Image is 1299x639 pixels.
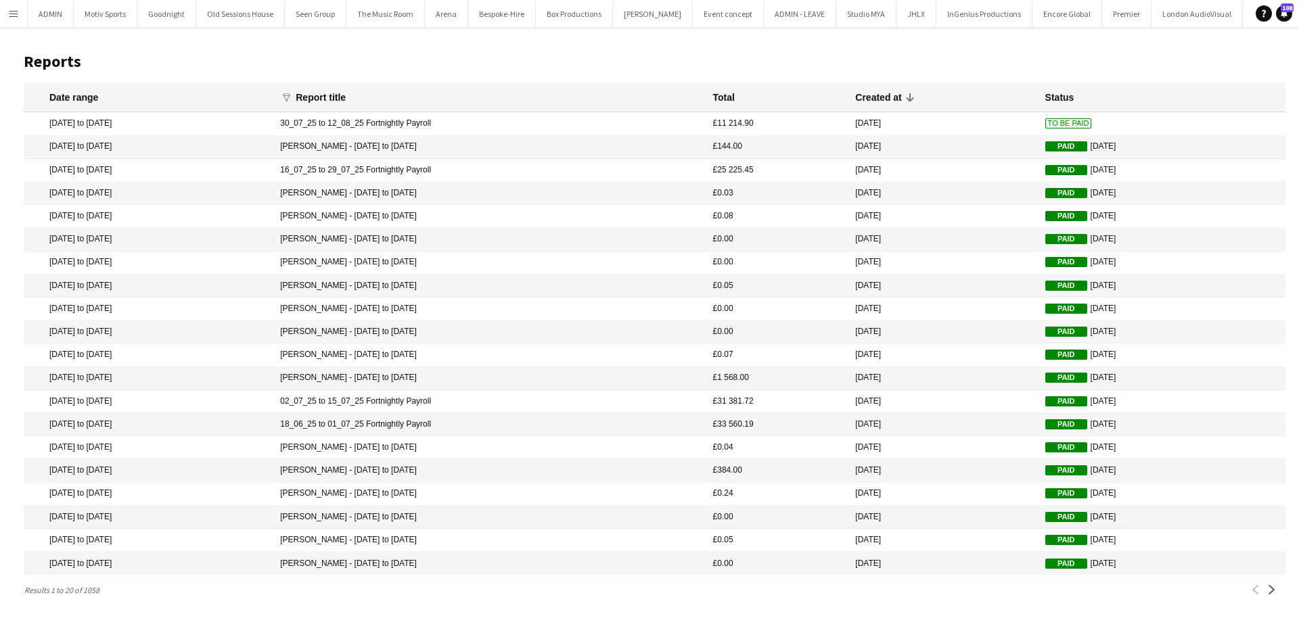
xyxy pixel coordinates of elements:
[137,1,196,27] button: Goodnight
[1045,91,1074,103] div: Status
[273,483,706,506] mat-cell: [PERSON_NAME] - [DATE] to [DATE]
[1039,136,1285,159] mat-cell: [DATE]
[848,275,1038,298] mat-cell: [DATE]
[1039,275,1285,298] mat-cell: [DATE]
[24,298,273,321] mat-cell: [DATE] to [DATE]
[855,91,901,103] div: Created at
[1045,327,1087,337] span: Paid
[296,91,346,103] div: Report title
[536,1,613,27] button: Box Productions
[1039,529,1285,552] mat-cell: [DATE]
[613,1,693,27] button: [PERSON_NAME]
[706,436,849,459] mat-cell: £0.04
[706,344,849,366] mat-cell: £0.07
[848,529,1038,552] mat-cell: [DATE]
[1045,419,1087,429] span: Paid
[24,344,273,366] mat-cell: [DATE] to [DATE]
[1045,442,1087,452] span: Paid
[1045,118,1092,128] span: To Be Paid
[706,136,849,159] mat-cell: £144.00
[24,205,273,228] mat-cell: [DATE] to [DATE]
[848,390,1038,413] mat-cell: [DATE]
[468,1,536,27] button: Bespoke-Hire
[1045,165,1087,175] span: Paid
[24,506,273,529] mat-cell: [DATE] to [DATE]
[24,228,273,251] mat-cell: [DATE] to [DATE]
[706,182,849,205] mat-cell: £0.03
[24,552,273,575] mat-cell: [DATE] to [DATE]
[848,506,1038,529] mat-cell: [DATE]
[1039,321,1285,344] mat-cell: [DATE]
[1281,3,1294,12] span: 108
[706,252,849,275] mat-cell: £0.00
[24,182,273,205] mat-cell: [DATE] to [DATE]
[1045,559,1087,569] span: Paid
[848,344,1038,366] mat-cell: [DATE]
[1045,234,1087,244] span: Paid
[1045,281,1087,291] span: Paid
[1045,350,1087,360] span: Paid
[1276,5,1292,22] a: 108
[28,1,74,27] button: ADMIN
[706,321,849,344] mat-cell: £0.00
[848,298,1038,321] mat-cell: [DATE]
[706,159,849,182] mat-cell: £25 225.45
[1045,304,1087,314] span: Paid
[24,483,273,506] mat-cell: [DATE] to [DATE]
[24,390,273,413] mat-cell: [DATE] to [DATE]
[196,1,285,27] button: Old Sessions House
[1039,344,1285,366] mat-cell: [DATE]
[273,367,706,390] mat-cell: [PERSON_NAME] - [DATE] to [DATE]
[1032,1,1102,27] button: Encore Global
[273,182,706,205] mat-cell: [PERSON_NAME] - [DATE] to [DATE]
[1045,211,1087,221] span: Paid
[848,321,1038,344] mat-cell: [DATE]
[706,506,849,529] mat-cell: £0.00
[346,1,425,27] button: The Music Room
[24,112,273,135] mat-cell: [DATE] to [DATE]
[273,228,706,251] mat-cell: [PERSON_NAME] - [DATE] to [DATE]
[848,483,1038,506] mat-cell: [DATE]
[1039,367,1285,390] mat-cell: [DATE]
[425,1,468,27] button: Arena
[848,459,1038,482] mat-cell: [DATE]
[713,91,735,103] div: Total
[848,252,1038,275] mat-cell: [DATE]
[848,205,1038,228] mat-cell: [DATE]
[1039,182,1285,205] mat-cell: [DATE]
[1039,390,1285,413] mat-cell: [DATE]
[273,205,706,228] mat-cell: [PERSON_NAME] - [DATE] to [DATE]
[24,413,273,436] mat-cell: [DATE] to [DATE]
[706,459,849,482] mat-cell: £384.00
[1039,459,1285,482] mat-cell: [DATE]
[273,252,706,275] mat-cell: [PERSON_NAME] - [DATE] to [DATE]
[273,529,706,552] mat-cell: [PERSON_NAME] - [DATE] to [DATE]
[24,459,273,482] mat-cell: [DATE] to [DATE]
[24,136,273,159] mat-cell: [DATE] to [DATE]
[896,1,936,27] button: JHLX
[24,529,273,552] mat-cell: [DATE] to [DATE]
[273,552,706,575] mat-cell: [PERSON_NAME] - [DATE] to [DATE]
[1039,159,1285,182] mat-cell: [DATE]
[706,529,849,552] mat-cell: £0.05
[706,275,849,298] mat-cell: £0.05
[1045,373,1087,383] span: Paid
[1039,506,1285,529] mat-cell: [DATE]
[848,112,1038,135] mat-cell: [DATE]
[706,552,849,575] mat-cell: £0.00
[1045,465,1087,475] span: Paid
[693,1,764,27] button: Event concept
[273,275,706,298] mat-cell: [PERSON_NAME] - [DATE] to [DATE]
[24,159,273,182] mat-cell: [DATE] to [DATE]
[1045,535,1087,545] span: Paid
[1045,141,1087,151] span: Paid
[273,136,706,159] mat-cell: [PERSON_NAME] - [DATE] to [DATE]
[74,1,137,27] button: Motiv Sports
[1039,552,1285,575] mat-cell: [DATE]
[1045,396,1087,406] span: Paid
[49,91,98,103] div: Date range
[24,321,273,344] mat-cell: [DATE] to [DATE]
[1039,413,1285,436] mat-cell: [DATE]
[273,112,706,135] mat-cell: 30_07_25 to 12_08_25 Fortnightly Payroll
[848,182,1038,205] mat-cell: [DATE]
